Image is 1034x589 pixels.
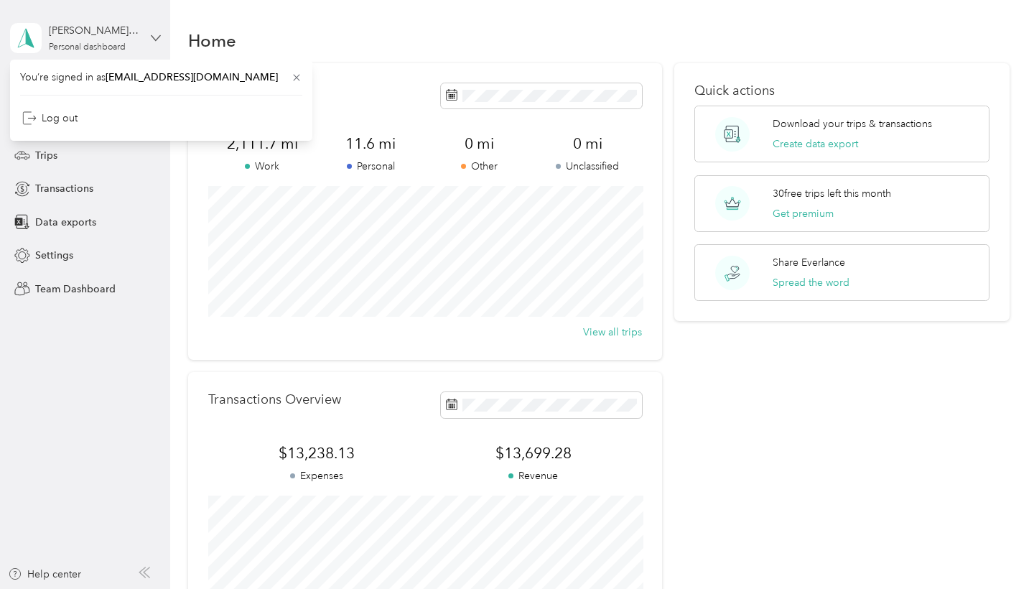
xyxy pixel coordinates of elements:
[694,83,989,98] p: Quick actions
[35,181,93,196] span: Transactions
[188,33,236,48] h1: Home
[106,71,278,83] span: [EMAIL_ADDRESS][DOMAIN_NAME]
[208,443,425,463] span: $13,238.13
[208,134,317,154] span: 2,111.7 mi
[317,159,425,174] p: Personal
[49,23,139,38] div: [PERSON_NAME] Yay
[49,43,126,52] div: Personal dashboard
[425,443,642,463] span: $13,699.28
[8,567,81,582] button: Help center
[425,134,534,154] span: 0 mi
[954,509,1034,589] iframe: Everlance-gr Chat Button Frame
[35,282,116,297] span: Team Dashboard
[773,275,849,290] button: Spread the word
[773,206,834,221] button: Get premium
[35,215,96,230] span: Data exports
[534,134,642,154] span: 0 mi
[773,116,932,131] p: Download your trips & transactions
[583,325,642,340] button: View all trips
[208,468,425,483] p: Expenses
[35,148,57,163] span: Trips
[773,136,858,152] button: Create data export
[22,111,78,126] div: Log out
[35,248,73,263] span: Settings
[317,134,425,154] span: 11.6 mi
[20,70,302,85] span: You’re signed in as
[534,159,642,174] p: Unclassified
[773,255,845,270] p: Share Everlance
[425,468,642,483] p: Revenue
[425,159,534,174] p: Other
[208,159,317,174] p: Work
[208,392,341,407] p: Transactions Overview
[773,186,891,201] p: 30 free trips left this month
